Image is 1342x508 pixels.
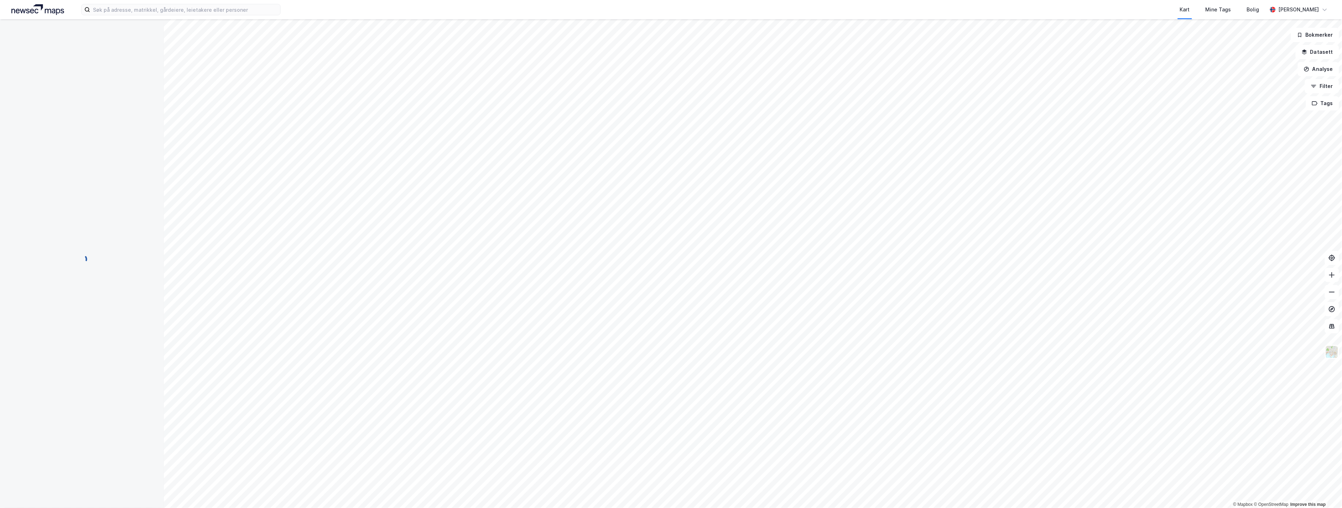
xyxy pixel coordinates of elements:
button: Bokmerker [1291,28,1339,42]
div: Bolig [1247,5,1259,14]
div: Mine Tags [1206,5,1231,14]
button: Datasett [1296,45,1339,59]
input: Søk på adresse, matrikkel, gårdeiere, leietakere eller personer [90,4,280,15]
img: Z [1325,345,1339,359]
img: spinner.a6d8c91a73a9ac5275cf975e30b51cfb.svg [76,254,88,265]
button: Analyse [1298,62,1339,76]
div: Kart [1180,5,1190,14]
button: Filter [1305,79,1339,93]
div: [PERSON_NAME] [1279,5,1319,14]
a: Mapbox [1233,502,1253,507]
button: Tags [1306,96,1339,110]
a: Improve this map [1291,502,1326,507]
iframe: Chat Widget [1306,474,1342,508]
div: Kontrollprogram for chat [1306,474,1342,508]
a: OpenStreetMap [1254,502,1289,507]
img: logo.a4113a55bc3d86da70a041830d287a7e.svg [11,4,64,15]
